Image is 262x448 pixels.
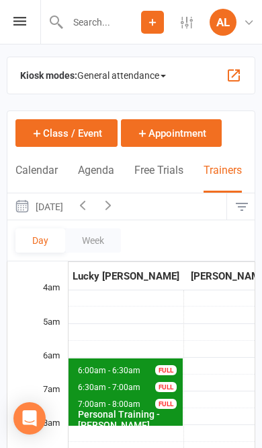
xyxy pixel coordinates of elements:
button: Agenda [78,164,114,193]
button: Day [15,228,65,253]
div: Lucky [PERSON_NAME] [69,268,183,284]
button: Free Trials [134,164,183,193]
strong: Kiosk modes: [20,70,77,81]
button: [DATE] [7,193,70,220]
div: Open Intercom Messenger [13,402,46,435]
div: 7am [7,384,68,418]
div: FULL [155,399,177,409]
div: 6am [7,350,68,384]
span: 6:30am - 7:00am [77,383,141,392]
input: Search... [63,13,141,32]
button: Class / Event [15,119,118,147]
div: 4am [7,282,68,316]
span: 6:00am - 6:30am [77,366,141,375]
div: AL [210,9,236,36]
div: FULL [155,365,177,375]
button: Calendar [15,164,58,193]
div: Personal Training - [PERSON_NAME] [77,409,180,430]
span: 7:00am - 8:00am [77,399,141,409]
button: Appointment [121,119,222,147]
button: Week [65,228,121,253]
div: 5am [7,317,68,350]
button: Trainers [204,164,242,193]
div: FULL [155,382,177,392]
span: General attendance [77,65,166,86]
